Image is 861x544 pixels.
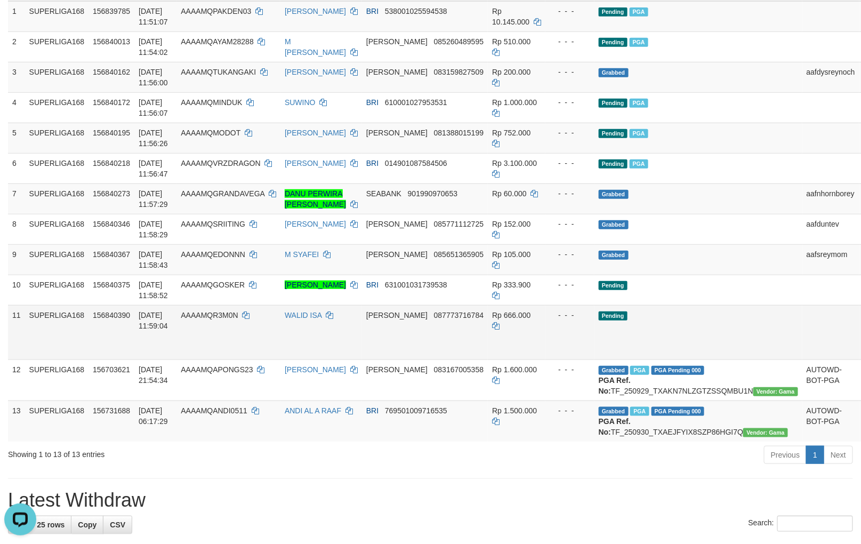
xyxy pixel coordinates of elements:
a: WALID ISA [285,311,322,319]
span: Grabbed [599,407,629,416]
span: [PERSON_NAME] [366,37,428,46]
span: AAAAMQAYAM28288 [181,37,253,46]
span: [DATE] 11:51:07 [139,7,168,26]
span: Rp 60.000 [492,189,527,198]
div: - - - [550,97,590,108]
input: Search: [777,516,853,532]
span: 156840346 [93,220,130,228]
td: SUPERLIGA168 [25,305,89,359]
span: Copy [78,521,96,529]
td: 8 [8,214,25,244]
div: - - - [550,127,590,138]
span: [DATE] 11:56:07 [139,98,168,117]
td: 3 [8,62,25,92]
span: Copy 083167005358 to clipboard [434,365,484,374]
span: Grabbed [599,366,629,375]
td: 2 [8,31,25,62]
a: M SYAFEI [285,250,319,259]
a: 1 [806,446,824,464]
td: SUPERLIGA168 [25,92,89,123]
span: Marked by aafchhiseyha [630,366,649,375]
span: AAAAMQSRIITING [181,220,245,228]
span: Pending [599,129,627,138]
span: [DATE] 21:54:34 [139,365,168,385]
td: SUPERLIGA168 [25,153,89,183]
td: 1 [8,1,25,32]
td: SUPERLIGA168 [25,401,89,442]
span: Rp 666.000 [492,311,530,319]
div: Showing 1 to 13 of 13 entries [8,445,351,460]
td: TF_250929_TXAKN7NLZGTZSSQMBU1N [594,359,802,401]
span: Copy 081388015199 to clipboard [434,129,484,137]
span: Copy 769501009716535 to clipboard [385,406,447,415]
div: - - - [550,188,590,199]
a: [PERSON_NAME] [285,159,346,167]
b: PGA Ref. No: [599,417,631,436]
td: AUTOWD-BOT-PGA [802,359,859,401]
span: BRI [366,98,379,107]
label: Search: [749,516,853,532]
span: Copy 087773716784 to clipboard [434,311,484,319]
td: SUPERLIGA168 [25,275,89,305]
span: Rp 105.000 [492,250,530,259]
span: 156703621 [93,365,130,374]
span: Vendor URL: https://trx31.1velocity.biz [753,387,798,396]
a: SUWINO [285,98,316,107]
span: PGA Pending [651,366,705,375]
td: 9 [8,244,25,275]
span: Pending [599,281,627,290]
span: Marked by aafheankoy [630,129,648,138]
td: TF_250930_TXAEJFYIX8SZP86HGI7Q [594,401,802,442]
span: Rp 752.000 [492,129,530,137]
span: Rp 3.100.000 [492,159,537,167]
span: BRI [366,406,379,415]
span: AAAAMQEDONNN [181,250,245,259]
a: [PERSON_NAME] [285,129,346,137]
span: AAAAMQPAKDEN03 [181,7,251,15]
span: [DATE] 11:58:43 [139,250,168,269]
span: Pending [599,7,627,17]
span: Marked by aafsengchandara [630,99,648,108]
td: 13 [8,401,25,442]
a: [PERSON_NAME] [285,365,346,374]
td: 7 [8,183,25,214]
span: Pending [599,99,627,108]
span: 156840195 [93,129,130,137]
span: SEABANK [366,189,401,198]
span: 156840218 [93,159,130,167]
a: Previous [764,446,807,464]
span: 156839785 [93,7,130,15]
span: [DATE] 11:56:00 [139,68,168,87]
span: [DATE] 11:56:47 [139,159,168,178]
td: SUPERLIGA168 [25,62,89,92]
span: Copy 901990970653 to clipboard [408,189,457,198]
span: AAAAMQMODOT [181,129,240,137]
td: SUPERLIGA168 [25,123,89,153]
span: [DATE] 11:58:29 [139,220,168,239]
span: AAAAMQTUKANGAKI [181,68,256,76]
span: AAAAMQANDI0511 [181,406,247,415]
span: BRI [366,159,379,167]
td: SUPERLIGA168 [25,359,89,401]
span: 156840172 [93,98,130,107]
div: - - - [550,310,590,321]
div: - - - [550,6,590,17]
b: PGA Ref. No: [599,376,631,395]
span: Rp 510.000 [492,37,530,46]
td: 4 [8,92,25,123]
span: Grabbed [599,68,629,77]
span: Grabbed [599,220,629,229]
span: 156840390 [93,311,130,319]
span: Rp 1.000.000 [492,98,537,107]
td: aafdysreynoch [802,62,859,92]
span: Copy 085651365905 to clipboard [434,250,484,259]
div: - - - [550,67,590,77]
span: Copy 085260489595 to clipboard [434,37,484,46]
div: - - - [550,405,590,416]
a: Next [824,446,853,464]
span: 156840367 [93,250,130,259]
span: Rp 200.000 [492,68,530,76]
span: AAAAMQGOSKER [181,281,245,289]
a: [PERSON_NAME] [285,7,346,15]
div: - - - [550,279,590,290]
